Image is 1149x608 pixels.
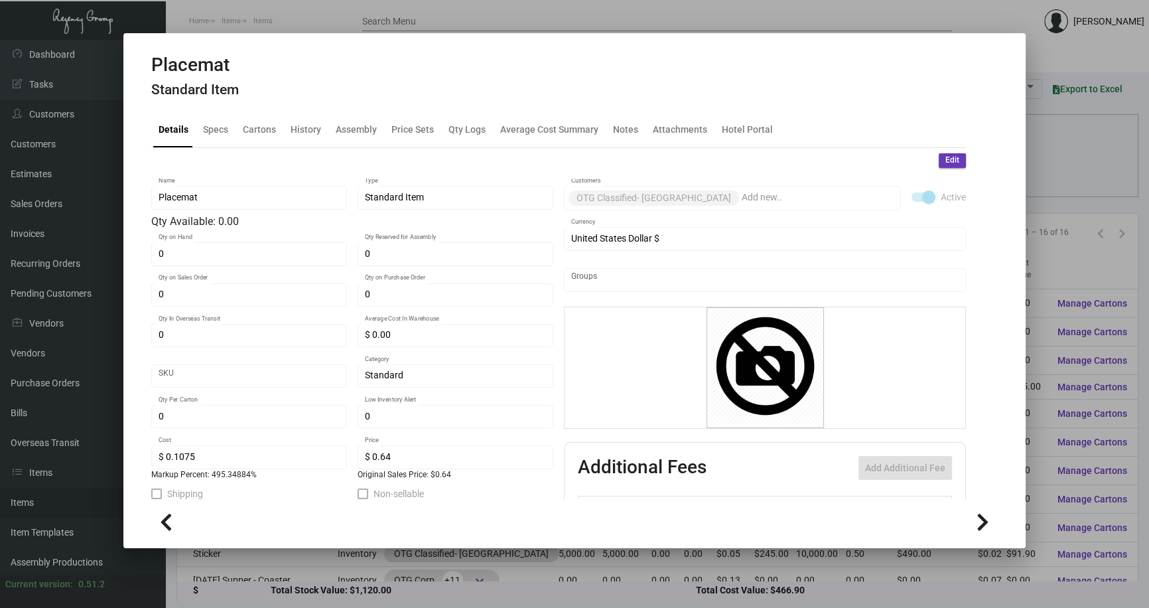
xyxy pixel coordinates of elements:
input: Add new.. [742,192,894,203]
div: Average Cost Summary [500,122,598,136]
button: Add Additional Fee [858,456,952,480]
mat-chip: OTG Classified- [GEOGRAPHIC_DATA] [569,190,739,206]
div: Qty Logs [448,122,486,136]
span: Active [941,189,966,205]
div: Hotel Portal [722,122,773,136]
th: Price type [876,496,936,520]
th: Active [578,496,619,520]
h4: Standard Item [151,82,239,98]
th: Type [618,496,767,520]
span: Non-sellable [373,486,424,502]
span: Edit [945,155,959,166]
div: History [291,122,321,136]
input: Add new.. [571,275,959,285]
div: Price Sets [391,122,434,136]
div: Current version: [5,577,73,591]
span: Add Additional Fee [865,463,945,473]
h2: Placemat [151,54,239,76]
div: 0.51.2 [78,577,105,591]
span: Shipping [167,486,203,502]
button: Edit [939,153,966,168]
div: Notes [613,122,638,136]
h2: Additional Fees [578,456,707,480]
div: Assembly [336,122,377,136]
th: Price [822,496,876,520]
div: Details [159,122,188,136]
div: Cartons [243,122,276,136]
div: Attachments [653,122,707,136]
div: Qty Available: 0.00 [151,214,553,230]
div: Specs [203,122,228,136]
th: Cost [767,496,821,520]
